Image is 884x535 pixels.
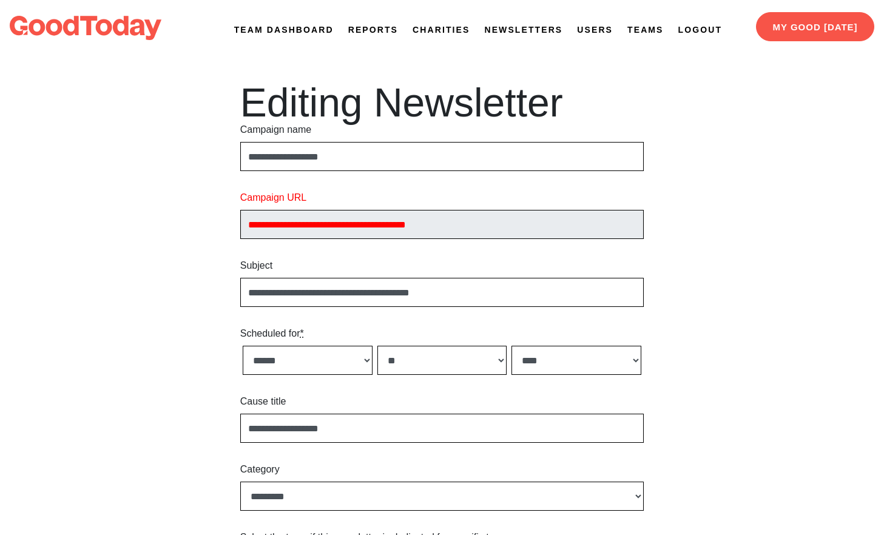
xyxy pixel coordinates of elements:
[234,24,334,36] a: Team Dashboard
[240,190,306,205] label: Campaign URL
[484,24,562,36] a: Newsletters
[577,24,613,36] a: Users
[240,82,644,123] h1: Editing Newsletter
[756,12,874,41] a: My Good [DATE]
[348,24,398,36] a: Reports
[240,123,311,137] label: Campaign name
[300,328,303,338] abbr: required
[240,462,280,477] label: Category
[240,394,286,409] label: Cause title
[240,258,272,273] label: Subject
[10,16,161,40] img: logo-dark-da6b47b19159aada33782b937e4e11ca563a98e0ec6b0b8896e274de7198bfd4.svg
[678,24,722,36] a: Logout
[413,24,470,36] a: Charities
[240,326,304,341] label: Scheduled for
[627,24,664,36] a: Teams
